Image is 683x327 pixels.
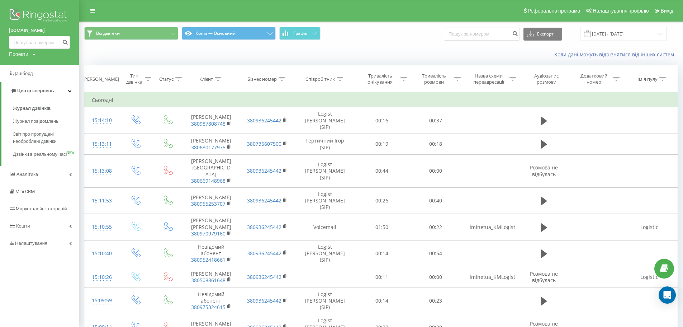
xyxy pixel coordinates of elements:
td: 00:37 [409,107,463,134]
a: [DOMAIN_NAME] [9,27,70,34]
td: iminetua_KMLogist [463,267,518,288]
td: 00:22 [409,214,463,240]
td: 00:40 [409,187,463,214]
div: Співробітник [305,76,335,82]
div: Додатковий номер [577,73,612,85]
div: Тривалість очікування [361,73,399,85]
img: Ringostat logo [9,7,70,25]
a: Журнал дзвінків [13,102,79,115]
span: Журнал повідомлень [13,118,58,125]
div: Назва схеми переадресації [469,73,508,85]
td: Logist [PERSON_NAME] (SIP) [295,288,355,314]
span: Реферальна програма [528,8,580,14]
a: Коли дані можуть відрізнятися вiд інших систем [554,51,678,58]
span: Дашборд [13,71,33,76]
td: 00:18 [409,134,463,154]
span: Дзвінки в реальному часі [13,151,67,158]
span: Розмова не відбулась [530,164,558,177]
a: 380936245442 [247,250,281,257]
input: Пошук за номером [9,36,70,49]
button: Копія — Основний [182,27,276,40]
span: Кошти [16,223,30,229]
td: Тертичний Ігор (SIP) [295,134,355,154]
td: Voicemail [295,214,355,240]
td: 00:00 [409,155,463,188]
div: 15:10:26 [92,270,112,284]
div: Тривалість розмови [415,73,452,85]
td: 00:23 [409,288,463,314]
a: Центр звернень [1,82,79,99]
td: 00:16 [355,107,409,134]
div: Тип дзвінка [125,73,143,85]
a: 380936245442 [247,274,281,280]
div: 15:10:40 [92,247,112,261]
span: Аналiтика [16,172,38,177]
span: Центр звернень [17,88,54,93]
div: 15:10:55 [92,220,112,234]
a: Журнал повідомлень [13,115,79,128]
div: Клієнт [199,76,213,82]
div: Статус [159,76,174,82]
div: 15:13:11 [92,137,112,151]
td: [PERSON_NAME] [183,134,239,154]
td: Logist [PERSON_NAME] (SIP) [295,240,355,267]
span: Маркетплейс інтеграцій [16,206,67,211]
div: 15:09:59 [92,294,112,308]
td: 00:19 [355,134,409,154]
span: Звіт про пропущені необроблені дзвінки [13,131,75,145]
a: Дзвінки в реальному часіNEW [13,148,79,161]
a: 380987808748 [191,120,226,127]
a: 380936245442 [247,224,281,230]
a: 380936245442 [247,117,281,124]
td: [PERSON_NAME] [183,107,239,134]
div: Аудіозапис розмови [525,73,568,85]
td: Logist [PERSON_NAME] (SIP) [295,107,355,134]
span: Налаштування [15,240,47,246]
td: 00:14 [355,288,409,314]
div: Проекти [9,51,28,58]
td: 00:14 [355,240,409,267]
a: 380735607500 [247,140,281,147]
span: Вихід [661,8,673,14]
a: 380955253707 [191,200,226,207]
div: Бізнес номер [247,76,277,82]
div: Ім'я пулу [637,76,658,82]
button: Графік [279,27,321,40]
td: 00:26 [355,187,409,214]
div: 15:14:10 [92,113,112,127]
a: 380952418661 [191,256,226,263]
td: Logist [PERSON_NAME] (SIP) [295,155,355,188]
span: Розмова не відбулась [530,270,558,284]
input: Пошук за номером [444,28,520,41]
a: 380970979160 [191,230,226,237]
div: Open Intercom Messenger [659,286,676,304]
a: Звіт про пропущені необроблені дзвінки [13,128,79,148]
div: 15:11:53 [92,194,112,208]
td: iminetua_KMLogist [463,214,518,240]
td: [PERSON_NAME] [PERSON_NAME] [183,214,239,240]
button: Експорт [523,28,562,41]
a: 380936245442 [247,297,281,304]
span: Mini CRM [15,189,35,194]
div: [PERSON_NAME] [83,76,119,82]
td: 00:00 [409,267,463,288]
td: Logistic [621,267,677,288]
a: 380508861648 [191,277,226,284]
td: 00:44 [355,155,409,188]
td: Невідомий абонент [183,240,239,267]
a: 380975324615 [191,304,226,310]
td: [PERSON_NAME] [183,187,239,214]
span: Графік [293,31,307,36]
td: 00:54 [409,240,463,267]
td: Невідомий абонент [183,288,239,314]
a: 380936245442 [247,167,281,174]
span: Журнал дзвінків [13,105,51,112]
td: Logistic [621,214,677,240]
a: 380936245442 [247,197,281,204]
a: 380680177975 [191,144,226,151]
td: [PERSON_NAME] [183,267,239,288]
td: Сьогодні [85,93,678,107]
button: Всі дзвінки [84,27,178,40]
td: 01:50 [355,214,409,240]
span: Налаштування профілю [593,8,649,14]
